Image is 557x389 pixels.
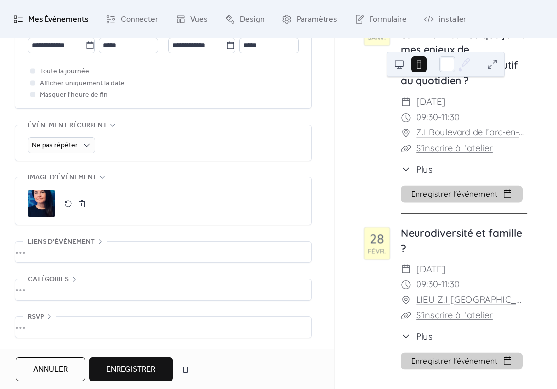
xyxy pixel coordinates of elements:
[15,279,311,300] div: •••
[416,277,438,293] span: 09:30
[401,308,411,323] div: ​
[32,139,78,152] span: Ne pas répéter
[190,12,208,27] span: Vues
[28,190,55,217] div: ;
[416,110,438,126] span: 09:30
[401,293,411,308] div: ​
[438,277,442,293] span: -
[439,12,466,27] span: installer
[368,34,386,41] div: janv.
[416,162,433,175] span: Plus
[6,4,96,34] a: Mes Événements
[401,162,433,175] button: ​Plus
[416,309,493,320] a: S’inscrire à l’atelier
[218,4,272,34] a: Design
[401,95,411,110] div: ​
[416,330,433,343] span: Plus
[417,4,474,34] a: installer
[416,293,527,308] a: LIEU Z.I [GEOGRAPHIC_DATA]-en-[STREET_ADDRESS]
[40,66,89,78] span: Toute la journée
[40,89,108,101] span: Masquer l'heure de fin
[401,140,411,156] div: ​
[401,126,411,141] div: ​
[240,12,265,27] span: Design
[33,364,68,376] span: Annuler
[121,12,158,27] span: Connecter
[401,262,411,277] div: ​
[401,330,433,343] button: ​Plus
[401,185,523,202] button: Enregistrer l'événement
[416,142,493,153] a: S’inscrire à l’atelier
[89,357,173,381] button: Enregistrer
[401,162,411,175] div: ​
[401,352,523,369] button: Enregistrer l'événement
[416,95,446,110] span: [DATE]
[441,277,459,293] span: 11:30
[15,317,311,338] div: •••
[347,4,414,34] a: Formulaire
[275,4,345,34] a: Paramètres
[15,242,311,262] div: •••
[28,236,95,248] span: Liens d’événement
[168,4,215,34] a: Vues
[28,311,44,323] span: RSVP
[370,232,384,245] div: 28
[28,12,89,27] span: Mes Événements
[401,330,411,343] div: ​
[370,12,407,27] span: Formulaire
[106,364,155,376] span: Enregistrer
[16,357,85,381] button: Annuler
[401,110,411,126] div: ​
[401,277,411,293] div: ​
[416,126,527,141] a: Z.I Boulevard de l’arc-en-ciel 9, 1023 Crissier
[368,248,386,254] div: févr.
[98,4,166,34] a: Connecter
[401,12,527,87] a: Femme neurodivergente comment est-ce que je vis mes enjeux de fonctionnement exécutif au quotidien ?
[401,226,522,254] a: Neurodiversité et famille ?
[28,274,69,286] span: Catégories
[28,172,97,184] span: Image d’événement
[441,110,459,126] span: 11:30
[438,110,442,126] span: -
[28,120,107,131] span: Événement récurrent
[416,262,446,277] span: [DATE]
[297,12,337,27] span: Paramètres
[40,78,125,89] span: Afficher uniquement la date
